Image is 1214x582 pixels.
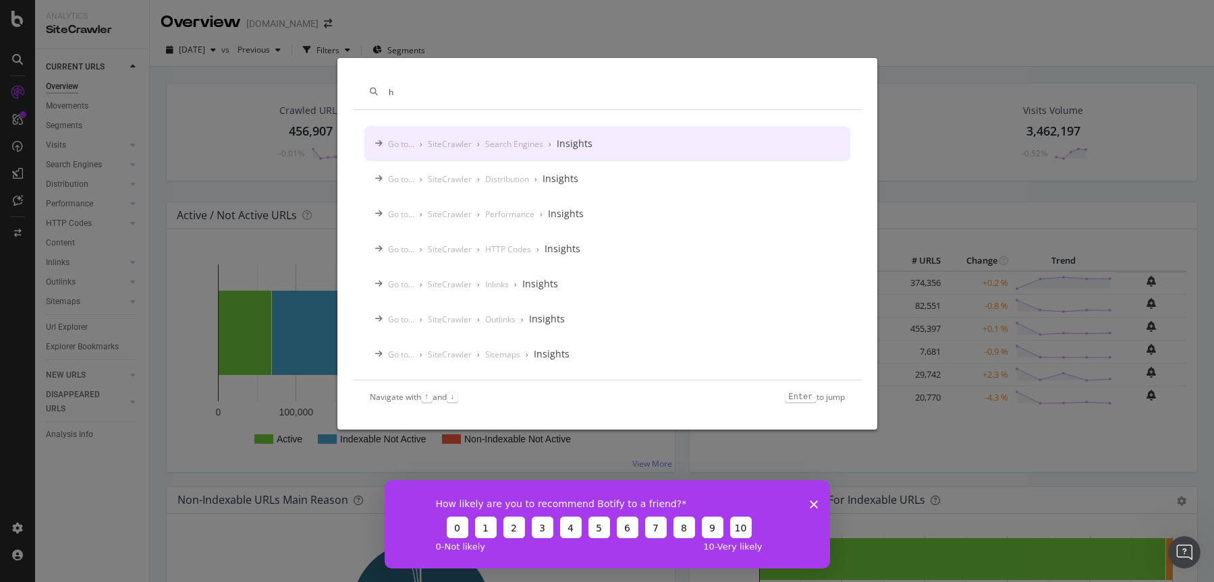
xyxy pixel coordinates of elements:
div: › [540,208,543,220]
iframe: Survey from Botify [385,480,830,569]
div: › [477,138,480,150]
div: Sitemaps [485,349,520,360]
iframe: Intercom live chat [1168,536,1201,569]
div: › [477,314,480,325]
div: SiteCrawler [428,173,472,185]
div: › [534,173,537,185]
div: › [420,349,422,360]
div: SiteCrawler [428,243,472,255]
div: Go to... [388,349,414,360]
div: Go to... [388,243,414,255]
div: Insights [545,242,580,256]
div: › [514,279,517,290]
div: › [420,138,422,150]
div: Go to... [388,279,414,290]
div: SiteCrawler [428,208,472,220]
div: › [477,173,480,185]
div: Insights [534,347,570,361]
div: SiteCrawler [428,138,472,150]
div: Outlinks [485,314,516,325]
div: Insights [522,277,558,291]
div: Insights [529,312,565,326]
div: › [420,243,422,255]
div: Insights [543,172,578,185]
div: Performance [485,208,534,220]
div: SiteCrawler [428,314,472,325]
div: Navigate with and [370,391,458,403]
div: modal [337,58,877,430]
div: Search Engines [485,138,543,150]
kbd: ↓ [447,392,458,403]
div: › [420,279,422,290]
div: Insights [557,137,592,150]
input: Type a command or search… [389,86,845,98]
div: › [420,208,422,220]
div: › [521,314,524,325]
div: to jump [785,391,844,403]
div: Insights [548,207,584,221]
div: Go to... [388,208,414,220]
div: › [420,314,422,325]
div: › [477,208,480,220]
div: Go to... [388,173,414,185]
div: Go to... [388,138,414,150]
kbd: Enter [785,392,816,403]
div: › [526,349,528,360]
div: Go to... [388,314,414,325]
div: › [477,349,480,360]
div: SiteCrawler [428,279,472,290]
div: HTTP Codes [485,243,531,255]
div: › [536,243,539,255]
div: Distribution [485,173,529,185]
div: Inlinks [485,279,509,290]
div: SiteCrawler [428,349,472,360]
kbd: ↑ [421,392,433,403]
div: › [477,279,480,290]
div: › [477,243,480,255]
div: › [549,138,551,150]
div: › [420,173,422,185]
